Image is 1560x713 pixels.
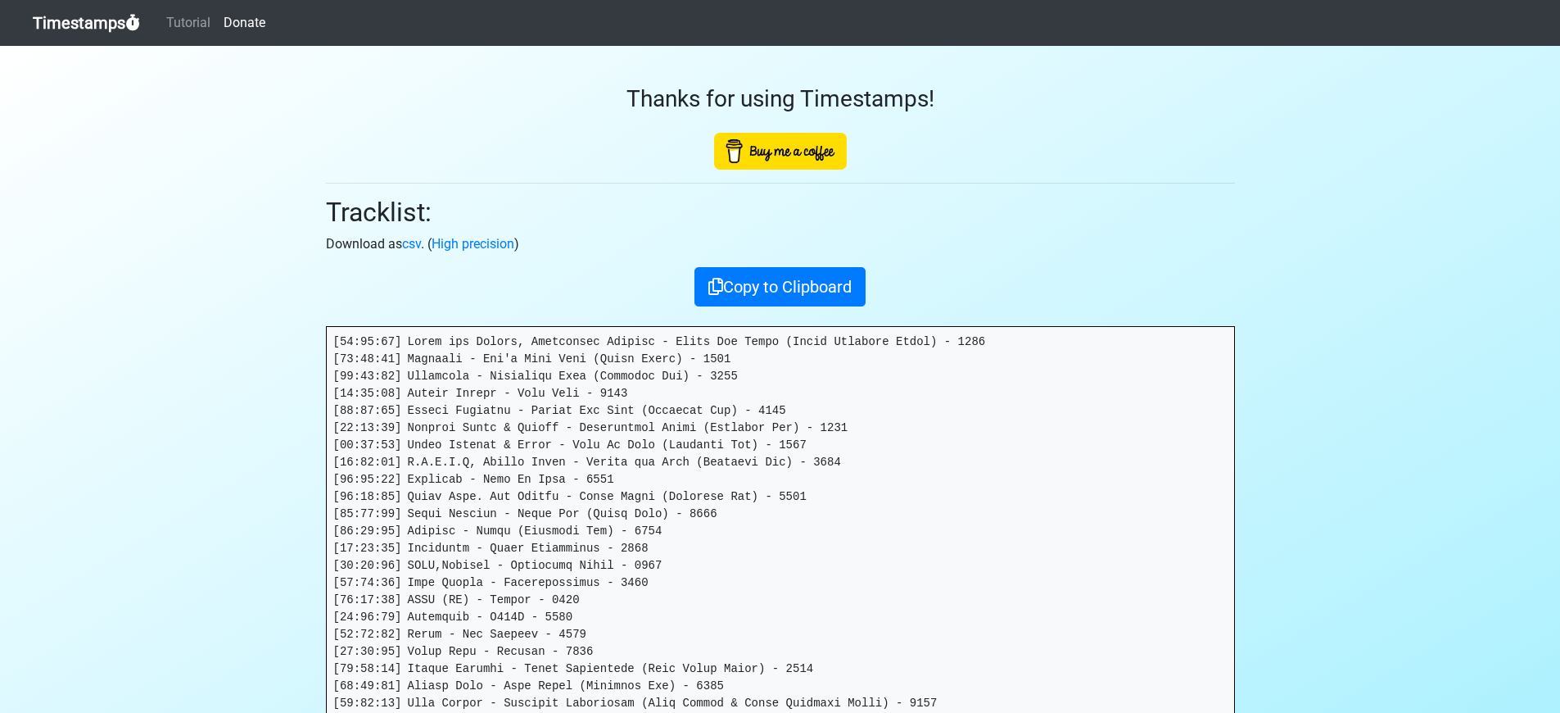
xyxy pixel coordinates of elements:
h2: Tracklist: [326,197,1235,228]
a: Donate [217,7,272,39]
a: Tutorial [160,7,217,39]
h3: Thanks for using Timestamps! [326,85,1235,113]
a: High precision [432,236,514,252]
a: csv [402,236,421,252]
img: Buy Me A Coffee [714,133,847,170]
a: Timestamps [33,7,140,39]
p: Download as . ( ) [326,234,1235,254]
button: Copy to Clipboard [694,267,866,307]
